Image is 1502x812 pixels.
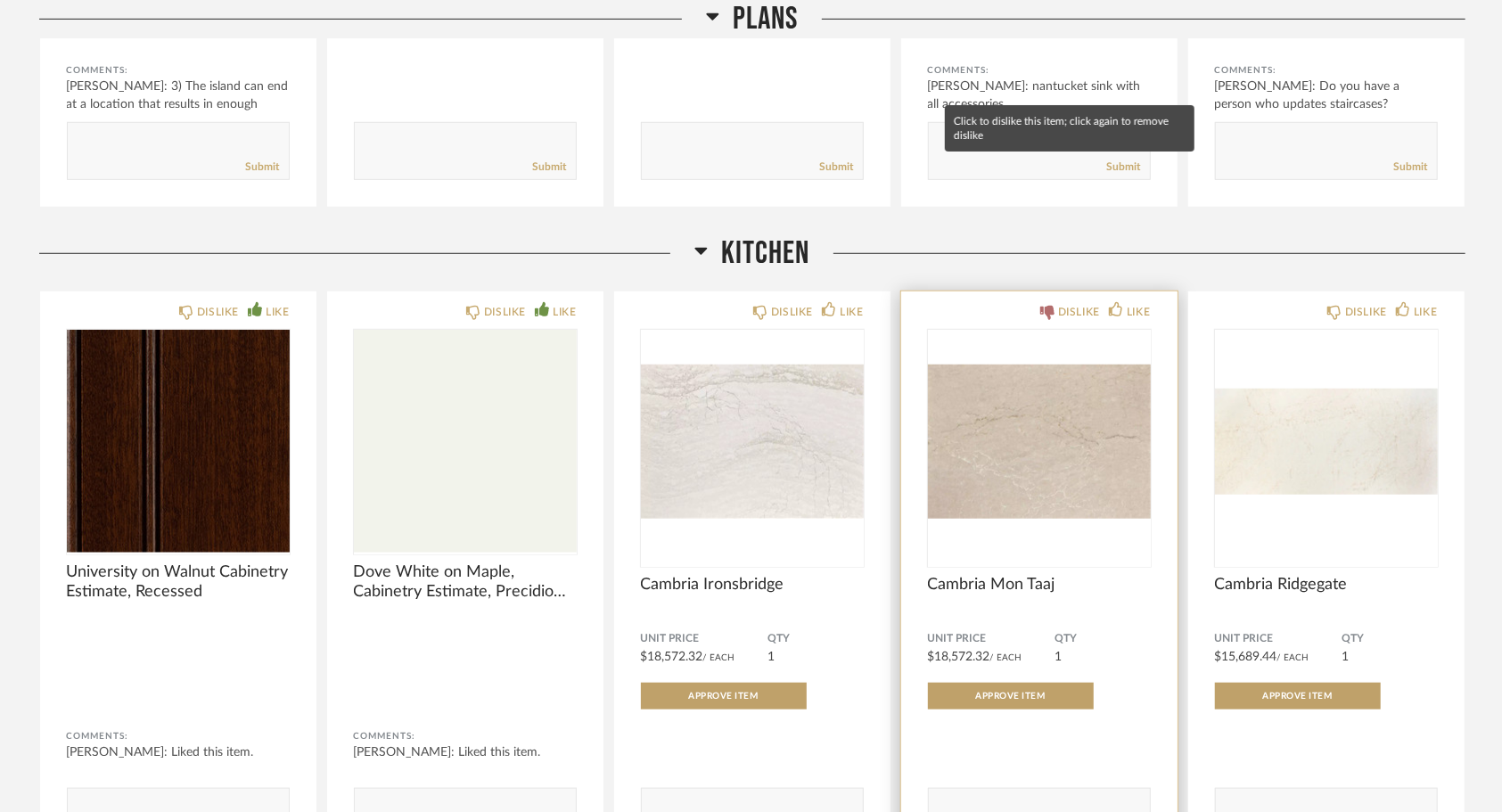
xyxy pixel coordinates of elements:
div: 0 [928,330,1151,553]
div: 0 [1215,330,1438,553]
div: Comments: [354,727,577,745]
span: / Each [1277,653,1309,662]
div: LIKE [553,303,576,321]
a: Submit [1107,160,1141,175]
span: Dove White on Maple, Cabinetry Estimate, Precidio Raised [354,562,577,602]
button: Approve Item [641,683,807,709]
div: 0 [641,330,864,553]
a: Submit [533,160,567,175]
span: QTY [1055,632,1151,646]
a: Submit [1394,160,1428,175]
span: Unit Price [928,632,1055,646]
span: University on Walnut Cabinetry Estimate, Recessed [67,562,290,602]
span: 1 [1342,651,1350,663]
a: Submit [820,160,854,175]
span: QTY [768,632,864,646]
span: Approve Item [1263,692,1333,701]
div: [PERSON_NAME]: Liked this item. [354,743,577,761]
div: [PERSON_NAME]: Liked this item. [67,743,290,761]
img: undefined [67,330,290,553]
span: / Each [990,653,1022,662]
div: DISLIKE [1058,303,1100,321]
span: $18,572.32 [928,651,990,663]
div: [PERSON_NAME]: Do you have a person who updates staircases? Champion doesn't ... [1215,78,1438,131]
img: undefined [1215,330,1438,553]
div: LIKE [1414,303,1437,321]
span: Unit Price [641,632,768,646]
div: Comments: [1215,62,1438,79]
span: $18,572.32 [641,651,703,663]
div: LIKE [266,303,289,321]
img: undefined [641,330,864,553]
a: Submit [246,160,280,175]
span: Cambria Ironsbridge [641,575,864,595]
button: Approve Item [928,683,1094,709]
div: DISLIKE [484,303,526,321]
span: QTY [1342,632,1438,646]
div: DISLIKE [1345,303,1387,321]
div: LIKE [1127,303,1150,321]
img: undefined [354,330,577,553]
span: Approve Item [689,692,759,701]
span: Approve Item [976,692,1046,701]
span: Unit Price [1215,632,1342,646]
div: [PERSON_NAME]: nantucket sink with all accessories [928,78,1151,113]
div: DISLIKE [771,303,813,321]
div: LIKE [840,303,863,321]
span: $15,689.44 [1215,651,1277,663]
span: Kitchen [721,234,809,273]
span: / Each [703,653,735,662]
div: Comments: [67,727,290,745]
img: undefined [928,330,1151,553]
div: Comments: [67,62,290,79]
button: Approve Item [1215,683,1381,709]
div: DISLIKE [197,303,239,321]
div: [PERSON_NAME]: 3) The island can end at a location that results in enough room to... [67,78,290,131]
span: 1 [768,651,776,663]
span: Cambria Mon Taaj [928,575,1151,595]
div: Comments: [928,62,1151,79]
span: Cambria Ridgegate [1215,575,1438,595]
span: 1 [1055,651,1063,663]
